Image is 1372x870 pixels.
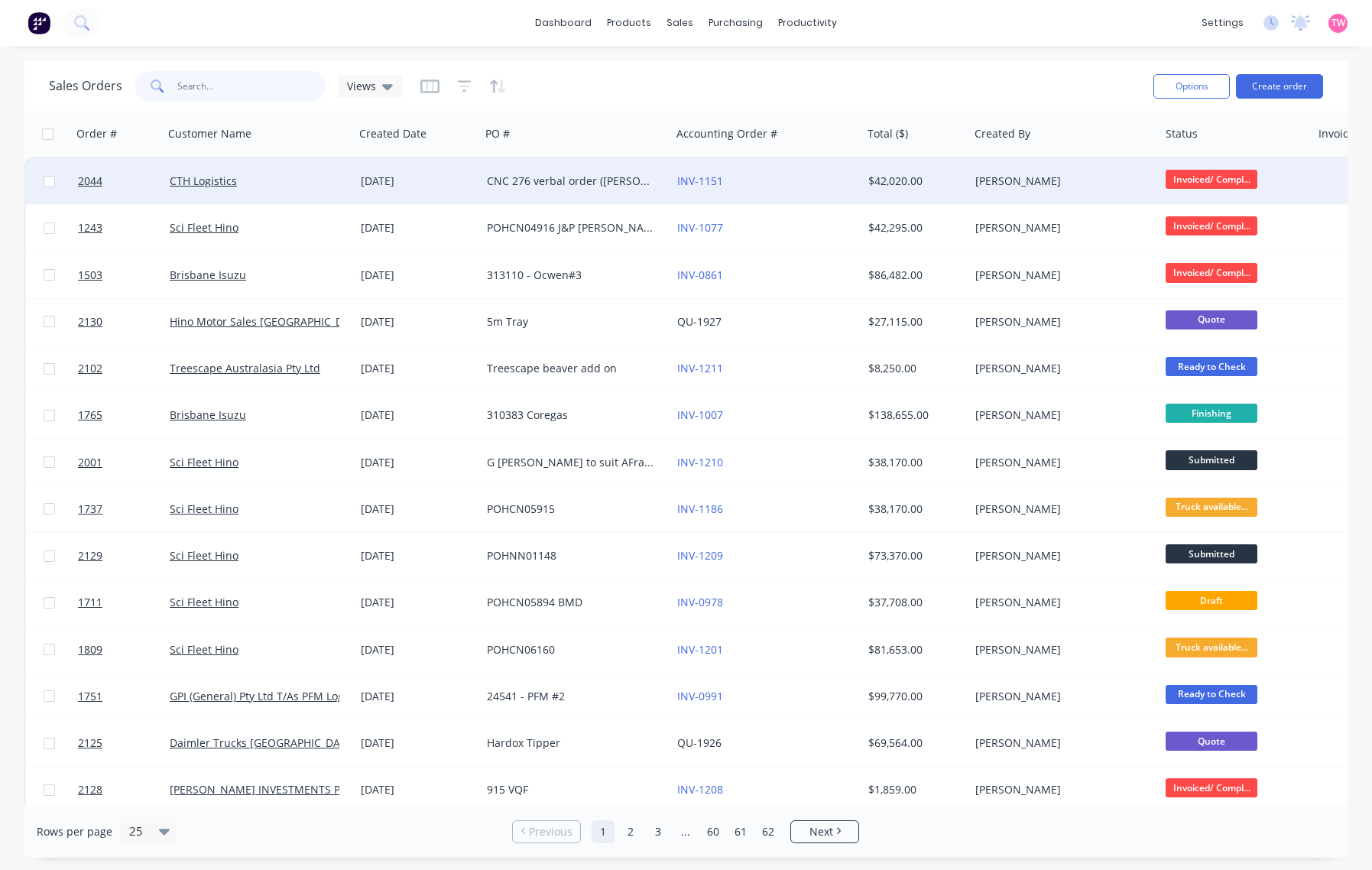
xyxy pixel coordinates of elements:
[361,548,475,563] div: [DATE]
[78,205,170,251] a: 1243
[487,455,657,470] div: G [PERSON_NAME] to suit AFrame
[677,782,723,797] a: INV-1208
[975,361,1145,376] div: [PERSON_NAME]
[529,824,572,839] span: Previous
[868,455,958,470] div: $38,170.00
[487,174,657,189] div: CNC 276 verbal order ([PERSON_NAME])
[78,548,102,563] span: 2129
[975,268,1145,283] div: [PERSON_NAME]
[868,268,958,283] div: $86,482.00
[975,735,1145,751] div: [PERSON_NAME]
[677,689,723,703] a: INV-0991
[1166,498,1257,517] span: Truck available...
[975,595,1145,610] div: [PERSON_NAME]
[975,220,1145,235] div: [PERSON_NAME]
[975,782,1145,797] div: [PERSON_NAME]
[487,548,657,563] div: POHNN01148
[975,174,1145,189] div: [PERSON_NAME]
[76,126,117,141] div: Order #
[78,361,102,376] span: 2102
[78,502,102,517] span: 1737
[361,595,475,610] div: [DATE]
[361,642,475,657] div: [DATE]
[677,220,723,235] a: INV-1077
[677,455,723,469] a: INV-1210
[361,689,475,704] div: [DATE]
[868,642,958,657] div: $81,653.00
[1166,778,1257,797] span: Invoiced/ Compl...
[170,782,579,797] a: [PERSON_NAME] INVESTMENTS PTY LTD ITF THE [PERSON_NAME] FAMILY TRUST
[975,407,1145,423] div: [PERSON_NAME]
[361,407,475,423] div: [DATE]
[975,689,1145,704] div: [PERSON_NAME]
[1166,357,1257,376] span: Ready to Check
[677,735,722,750] a: QU-1926
[1166,544,1257,563] span: Submitted
[659,11,701,34] div: sales
[170,361,320,375] a: Treescape Australasia Pty Ltd
[78,782,102,797] span: 2128
[677,174,723,188] a: INV-1151
[177,71,326,102] input: Search...
[361,220,475,235] div: [DATE]
[168,126,251,141] div: Customer Name
[1166,170,1257,189] span: Invoiced/ Compl...
[868,361,958,376] div: $8,250.00
[975,502,1145,517] div: [PERSON_NAME]
[78,174,102,189] span: 2044
[78,268,102,283] span: 1503
[791,824,858,839] a: Next page
[170,689,370,703] a: GPI (General) Pty Ltd T/As PFM Logistics
[170,455,238,469] a: Sci Fleet Hino
[701,11,770,34] div: purchasing
[347,78,376,94] span: Views
[868,126,908,141] div: Total ($)
[757,820,780,843] a: Page 62
[361,174,475,189] div: [DATE]
[975,314,1145,329] div: [PERSON_NAME]
[506,820,865,843] ul: Pagination
[78,767,170,813] a: 2128
[485,126,510,141] div: PO #
[729,820,752,843] a: Page 61
[49,79,122,93] h1: Sales Orders
[487,689,657,704] div: 24541 - PFM #2
[78,346,170,391] a: 2102
[78,392,170,438] a: 1765
[361,314,475,329] div: [DATE]
[809,824,833,839] span: Next
[78,595,102,610] span: 1711
[677,361,723,375] a: INV-1211
[78,455,102,470] span: 2001
[975,126,1030,141] div: Created By
[619,820,642,843] a: Page 2
[770,11,845,34] div: productivity
[674,820,697,843] a: Jump forward
[868,595,958,610] div: $37,708.00
[1166,685,1257,704] span: Ready to Check
[170,174,237,188] a: CTH Logistics
[28,11,50,34] img: Factory
[702,820,725,843] a: Page 60
[361,502,475,517] div: [DATE]
[170,268,246,282] a: Brisbane Isuzu
[170,502,238,516] a: Sci Fleet Hino
[975,642,1145,657] div: [PERSON_NAME]
[78,642,102,657] span: 1809
[677,502,723,516] a: INV-1186
[170,220,238,235] a: Sci Fleet Hino
[78,314,102,329] span: 2130
[527,11,599,34] a: dashboard
[78,533,170,579] a: 2129
[78,407,102,423] span: 1765
[599,11,659,34] div: products
[78,579,170,625] a: 1711
[1166,450,1257,469] span: Submitted
[592,820,615,843] a: Page 1 is your current page
[1166,732,1257,751] span: Quote
[868,689,958,704] div: $99,770.00
[647,820,670,843] a: Page 3
[78,689,102,704] span: 1751
[487,595,657,610] div: POHCN05894 BMD
[1153,74,1230,99] button: Options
